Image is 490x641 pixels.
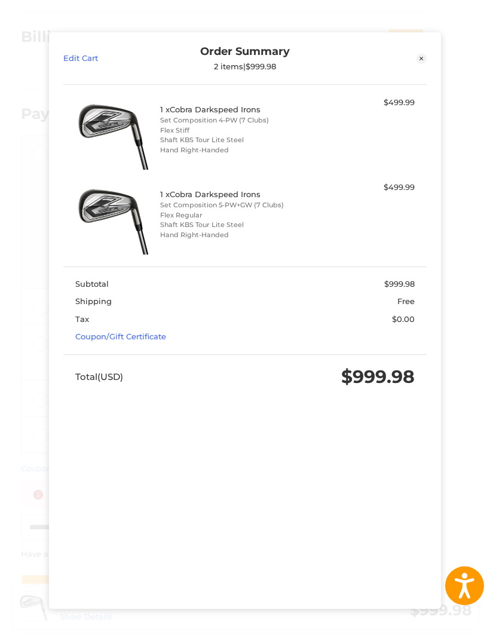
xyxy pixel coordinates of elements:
[160,145,327,155] li: Hand Right-Handed
[154,45,336,72] div: Order Summary
[160,189,327,199] h4: 1 x Cobra Darkspeed Irons
[75,332,166,341] a: Coupon/Gift Certificate
[160,210,327,220] li: Flex Regular
[330,182,415,194] div: $499.99
[63,45,154,72] a: Edit Cart
[384,279,415,289] span: $999.98
[160,200,327,210] li: Set Composition 5-PW+GW (7 Clubs)
[160,105,327,114] h4: 1 x Cobra Darkspeed Irons
[154,62,336,71] div: 2 items | $999.98
[75,279,109,289] span: Subtotal
[341,366,415,388] span: $999.98
[397,297,415,306] span: Free
[392,314,415,324] span: $0.00
[160,115,327,125] li: Set Composition 4-PW (7 Clubs)
[75,314,89,324] span: Tax
[330,97,415,109] div: $499.99
[75,371,123,382] span: Total (USD)
[75,297,112,306] span: Shipping
[160,230,327,240] li: Hand Right-Handed
[160,125,327,136] li: Flex Stiff
[160,135,327,145] li: Shaft KBS Tour Lite Steel
[160,220,327,230] li: Shaft KBS Tour Lite Steel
